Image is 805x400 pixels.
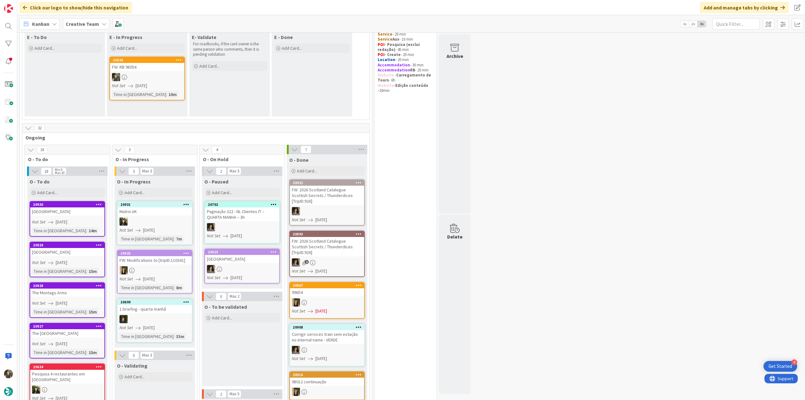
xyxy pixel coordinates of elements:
[204,178,228,185] span: O - Paused
[290,324,364,330] div: 20908
[205,249,279,255] div: 20923
[86,308,87,315] span: :
[378,57,434,62] p: - 20 min
[290,283,364,296] div: 2086799654
[30,283,104,297] div: 20928The Montagu Arms
[216,167,226,175] span: 2
[119,276,133,282] i: Not Set
[119,333,174,340] div: Time in [GEOGRAPHIC_DATA]
[290,372,364,378] div: 20916
[33,365,104,369] div: 20634
[112,91,166,98] div: Time in [GEOGRAPHIC_DATA]
[378,37,434,42] p: - 10 min
[32,260,46,265] i: Not Set
[713,18,760,30] input: Quick Filter...
[87,308,98,315] div: 15m
[87,349,98,356] div: 15m
[290,207,364,215] div: MS
[205,223,279,231] div: MS
[175,333,186,340] div: 33m
[378,37,392,42] strong: Service
[110,57,184,63] div: 20926
[385,52,401,57] strong: - Create
[30,289,104,297] div: The Montagu Arms
[118,217,192,226] div: BC
[118,251,192,264] div: 20925FW: Modifications to [tripID:110341]
[378,67,410,73] strong: Accommodation
[32,300,46,306] i: Not Set
[32,386,40,394] img: BC
[378,31,392,37] strong: Service
[378,83,429,93] strong: Edição conteúdo -
[378,42,385,47] strong: POI
[32,308,86,315] div: Time in [GEOGRAPHIC_DATA]
[30,242,104,248] div: 20929
[292,388,300,396] img: SP
[230,295,239,298] div: Max 2
[290,346,364,354] div: MS
[166,91,167,98] span: :
[203,156,277,162] span: O - On Hold
[208,250,279,254] div: 20923
[290,378,364,386] div: 98012 continuação
[35,45,55,51] span: Add Card...
[30,202,104,207] div: 20930
[167,91,178,98] div: 10m
[30,283,104,289] div: 20928
[174,333,175,340] span: :
[86,268,87,275] span: :
[128,352,139,359] span: 0
[30,323,105,358] a: 20927The [GEOGRAPHIC_DATA]Not Set[DATE]Time in [GEOGRAPHIC_DATA]:15m
[120,251,192,256] div: 20925
[290,231,364,237] div: 20893
[289,179,365,226] a: 20932FW: 2026 Scotland Catalogue Scottish Secrets / Thunderdices [TripID:926]MSNot Set[DATE]
[30,248,104,256] div: [GEOGRAPHIC_DATA]
[86,349,87,356] span: :
[118,256,192,264] div: FW: Modifications to [tripID:110341]
[30,329,104,337] div: The [GEOGRAPHIC_DATA]
[315,268,327,274] span: [DATE]
[4,369,13,378] img: IG
[274,34,293,40] span: E - Done
[769,363,792,369] div: Get Started
[289,231,365,277] a: 20893FW: 2026 Scotland Catalogue Scottish Secrets / Thunderdices [TripID:926]MSNot Set[DATE]
[33,324,104,329] div: 20927
[112,73,120,81] img: IG
[55,171,64,174] div: Max 20
[110,63,184,71] div: FW: RB 98054
[212,315,232,321] span: Add Card...
[378,63,434,68] p: - 30 min
[293,325,364,330] div: 20908
[86,227,87,234] span: :
[136,82,147,89] span: [DATE]
[290,388,364,396] div: SP
[30,364,104,384] div: 20634Pesquisa 4 restaurantes em [GEOGRAPHIC_DATA]
[680,21,689,27] span: 1x
[175,235,184,242] div: 7m
[204,304,247,310] span: O - To be validated
[697,21,706,27] span: 3x
[205,249,279,263] div: 20923[GEOGRAPHIC_DATA]
[143,227,155,234] span: [DATE]
[204,249,280,284] a: 20923[GEOGRAPHIC_DATA]MSNot Set[DATE]
[30,324,104,329] div: 20927
[30,324,104,337] div: 20927The [GEOGRAPHIC_DATA]
[378,32,434,37] p: - 20 min
[117,363,147,369] span: O - Validating
[87,227,98,234] div: 14m
[30,201,105,237] a: 20930[GEOGRAPHIC_DATA]Not Set[DATE]Time in [GEOGRAPHIC_DATA]:14m
[208,202,279,207] div: 20702
[700,2,789,13] div: Add and manage tabs by clicking
[290,180,364,186] div: 20932
[109,57,185,100] a: 20926FW: RB 98054IGNot Set[DATE]Time in [GEOGRAPHIC_DATA]:10m
[119,227,133,233] i: Not Set
[230,170,239,173] div: Max 5
[117,299,192,342] a: 206991 briefing - quarta manhãMCNot Set[DATE]Time in [GEOGRAPHIC_DATA]:33m
[32,349,86,356] div: Time in [GEOGRAPHIC_DATA]
[27,34,47,40] span: E - To Do
[118,266,192,274] div: SP
[293,283,364,288] div: 20867
[315,308,327,314] span: [DATE]
[216,390,226,398] span: 2
[143,324,155,331] span: [DATE]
